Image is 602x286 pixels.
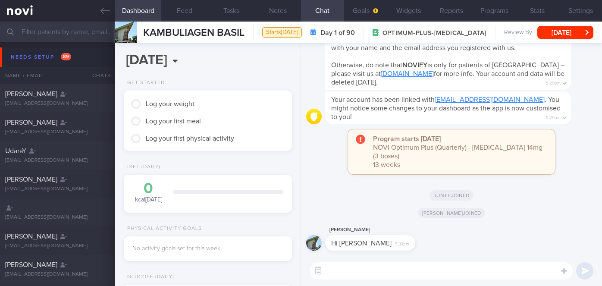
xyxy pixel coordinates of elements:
span: 5:39pm [395,239,409,247]
div: Glucose (Daily) [124,274,174,280]
div: [EMAIL_ADDRESS][DOMAIN_NAME] [5,214,110,221]
span: OPTIMUM-PLUS-[MEDICAL_DATA] [383,29,486,38]
div: [EMAIL_ADDRESS][DOMAIN_NAME] [5,101,110,107]
span: [PERSON_NAME] [5,176,57,183]
div: [PERSON_NAME] [325,225,441,235]
a: [EMAIL_ADDRESS][DOMAIN_NAME] [435,96,545,103]
div: [EMAIL_ADDRESS][DOMAIN_NAME] [5,157,110,164]
span: UdaraY [5,148,26,154]
div: Needs setup [9,51,73,63]
a: [DOMAIN_NAME] [381,70,434,77]
div: Diet (Daily) [124,164,160,170]
span: 5:20pm [546,113,561,121]
span: [PERSON_NAME] [5,119,57,126]
div: [EMAIL_ADDRESS][DOMAIN_NAME] [5,271,110,278]
span: KAMBULIAGEN BASIL [143,28,245,38]
span: [PERSON_NAME] [5,261,57,268]
strong: Program starts [DATE] [373,135,441,142]
div: Starts [DATE] [262,27,302,38]
span: Junjie joined [430,190,473,201]
span: 13 weeks [373,161,400,168]
div: [EMAIL_ADDRESS][DOMAIN_NAME] [5,186,110,192]
div: [EMAIL_ADDRESS][DOMAIN_NAME] [5,129,110,135]
span: [PERSON_NAME] joined [418,208,486,218]
div: No activity goals set for this week [132,245,283,253]
span: Review By [504,29,532,37]
div: Chats [81,67,115,84]
strong: Day 1 of 90 [320,28,355,37]
span: NOVI Optimum Plus (Quarterly) - [MEDICAL_DATA] 14mg (3 boxes) [373,144,542,160]
div: Get Started [124,80,165,86]
span: Hi [PERSON_NAME] [331,240,392,247]
span: 5:20pm [546,78,561,86]
span: 89 [61,53,71,60]
span: [PERSON_NAME] [5,91,57,97]
div: kcal [DATE] [132,181,165,204]
div: 0 [132,181,165,196]
span: Your account has been linked with . You might notice some changes to your dashboard as the app is... [331,96,561,120]
span: Otherwise, do note that is only for patients of [GEOGRAPHIC_DATA] – please visit us at for more i... [331,62,564,86]
div: [EMAIL_ADDRESS][DOMAIN_NAME] [5,243,110,249]
button: [DATE] [537,26,593,39]
strong: NOVIFY [402,62,427,69]
span: [PERSON_NAME] [5,233,57,240]
div: Physical Activity Goals [124,226,202,232]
